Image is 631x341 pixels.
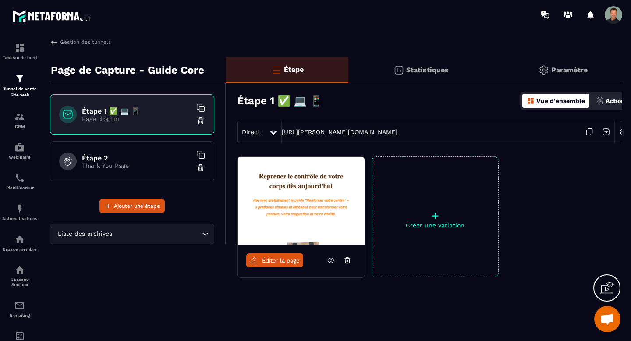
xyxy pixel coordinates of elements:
a: formationformationTunnel de vente Site web [2,67,37,105]
a: automationsautomationsEspace membre [2,227,37,258]
a: emailemailE-mailing [2,294,37,324]
img: arrow [50,38,58,46]
img: formation [14,111,25,122]
img: stats.20deebd0.svg [393,65,404,75]
p: Webinaire [2,155,37,160]
p: Automatisations [2,216,37,221]
img: bars-o.4a397970.svg [271,64,282,75]
img: dashboard-orange.40269519.svg [527,97,535,105]
p: Espace membre [2,247,37,252]
img: automations [14,234,25,245]
a: Gestion des tunnels [50,38,111,46]
p: Page d'optin [82,115,191,122]
a: formationformationCRM [2,105,37,135]
h6: Étape 1 ✅ 💻 📱 [82,107,191,115]
p: Thank You Page [82,162,191,169]
button: Ajouter une étape [99,199,165,213]
img: arrow-next.bcc2205e.svg [598,124,614,140]
img: setting-gr.5f69749f.svg [539,65,549,75]
a: [URL][PERSON_NAME][DOMAIN_NAME] [282,128,397,135]
img: email [14,300,25,311]
img: image [238,157,365,245]
p: Tableau de bord [2,55,37,60]
p: Créer une variation [372,222,498,229]
img: logo [12,8,91,24]
div: Ouvrir le chat [594,306,620,332]
p: Statistiques [406,66,449,74]
input: Search for option [114,229,200,239]
span: Éditer la page [262,257,300,264]
img: trash [196,117,205,125]
p: Réseaux Sociaux [2,277,37,287]
p: Étape [284,65,304,74]
a: automationsautomationsAutomatisations [2,197,37,227]
a: formationformationTableau de bord [2,36,37,67]
p: Actions [606,97,628,104]
p: Paramètre [551,66,588,74]
p: E-mailing [2,313,37,318]
img: trash [196,163,205,172]
p: Vue d'ensemble [536,97,585,104]
p: Planificateur [2,185,37,190]
h3: Étape 1 ✅ 💻 📱 [237,95,323,107]
img: formation [14,43,25,53]
p: + [372,210,498,222]
span: Liste des archives [56,229,114,239]
a: Éditer la page [246,253,303,267]
span: Ajouter une étape [114,202,160,210]
img: automations [14,142,25,153]
p: CRM [2,124,37,129]
h6: Étape 2 [82,154,191,162]
a: schedulerschedulerPlanificateur [2,166,37,197]
img: automations [14,203,25,214]
a: automationsautomationsWebinaire [2,135,37,166]
div: Search for option [50,224,214,244]
img: scheduler [14,173,25,183]
a: social-networksocial-networkRéseaux Sociaux [2,258,37,294]
span: Direct [242,128,260,135]
p: Tunnel de vente Site web [2,86,37,98]
p: Page de Capture - Guide Core [51,61,204,79]
img: actions.d6e523a2.png [596,97,604,105]
img: social-network [14,265,25,275]
img: formation [14,73,25,84]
